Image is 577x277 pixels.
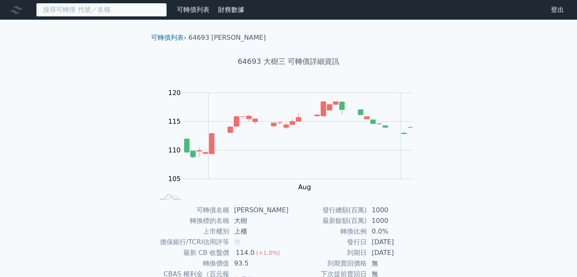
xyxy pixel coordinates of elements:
[229,226,288,237] td: 上櫃
[229,205,288,216] td: [PERSON_NAME]
[218,6,244,14] a: 財務數據
[189,33,266,43] li: 64693 [PERSON_NAME]
[168,175,181,183] tspan: 105
[168,146,181,154] tspan: 110
[154,205,229,216] td: 可轉債名稱
[144,56,433,67] h1: 64693 大樹三 可轉債詳細資訊
[288,247,367,258] td: 到期日
[367,226,423,237] td: 0.0%
[154,237,229,247] td: 擔保銀行/TCRI信用評等
[288,216,367,226] td: 最新餘額(百萬)
[367,247,423,258] td: [DATE]
[154,216,229,226] td: 轉換標的名稱
[168,89,181,97] tspan: 120
[154,226,229,237] td: 上市櫃別
[164,89,426,191] g: Chart
[288,205,367,216] td: 發行總額(百萬)
[367,237,423,247] td: [DATE]
[154,258,229,269] td: 轉換價值
[234,247,256,258] div: 114.0
[288,226,367,237] td: 轉換比例
[36,3,167,17] input: 搜尋可轉債 代號／名稱
[151,34,184,41] a: 可轉債列表
[151,33,186,43] li: ›
[154,247,229,258] td: 最新 CB 收盤價
[367,205,423,216] td: 1000
[168,118,181,125] tspan: 115
[298,183,311,191] tspan: Aug
[288,258,367,269] td: 到期賣回價格
[177,6,210,14] a: 可轉債列表
[288,237,367,247] td: 發行日
[544,3,570,16] a: 登出
[229,258,288,269] td: 93.5
[367,258,423,269] td: 無
[256,250,280,256] span: (+1.0%)
[234,238,241,246] span: 無
[229,216,288,226] td: 大樹
[367,216,423,226] td: 1000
